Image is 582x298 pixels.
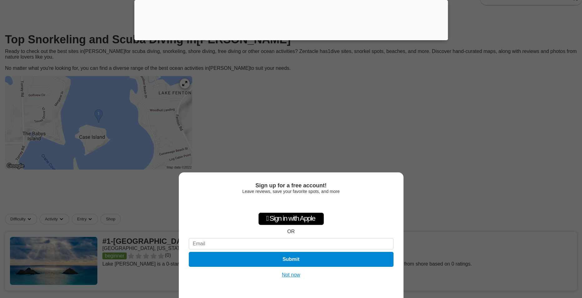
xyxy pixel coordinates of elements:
button: Submit [189,252,394,267]
div: Sign up for a free account! [189,182,394,189]
div: Sign in with Apple [258,213,324,225]
div: OR [287,229,295,234]
button: Not now [280,272,302,278]
input: Email [189,238,394,249]
iframe: Sign in with Google Button [259,197,323,211]
div: Leave reviews, save your favorite spots, and more [189,189,394,194]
